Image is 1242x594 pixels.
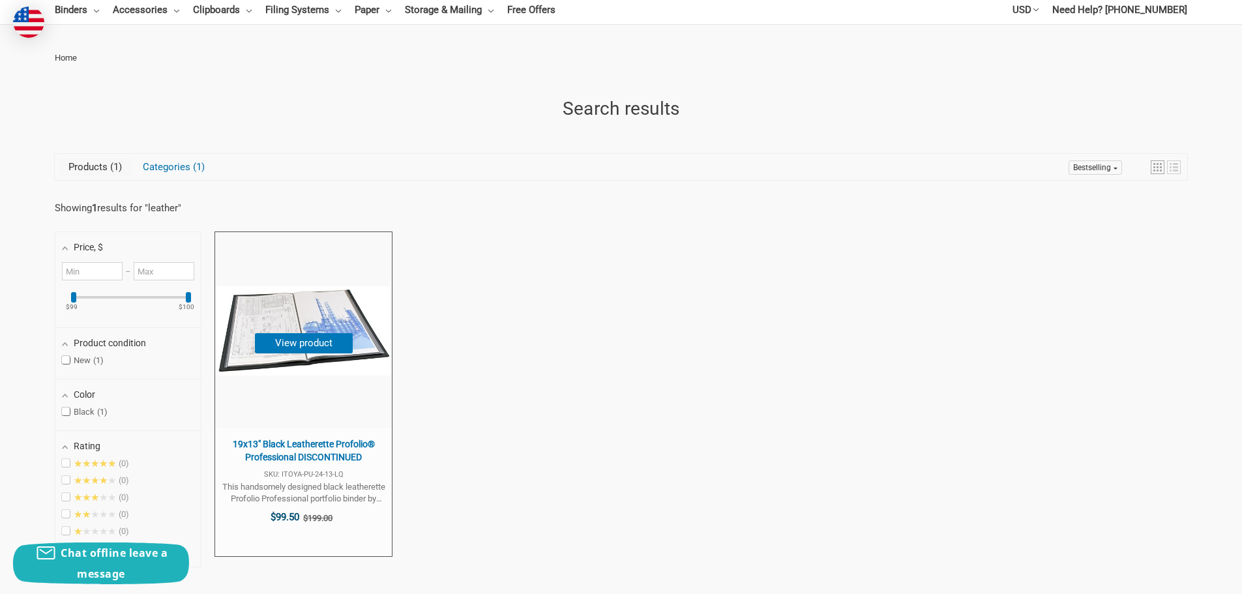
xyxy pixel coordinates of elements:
span: 0 [119,492,129,502]
a: View grid mode [1151,160,1164,174]
a: 19x13 [215,232,392,556]
img: duty and tax information for United States [13,7,44,38]
span: ★★★★★ [74,492,116,503]
span: This handsomely designed black leatherette Profolio Professional portfolio binder by [PERSON_NAME... [222,481,385,505]
b: 1 [92,202,97,214]
span: Bestselling [1073,163,1111,172]
img: 19x13" Black Leatherette Profolio® Professional DISCONTINUED [216,286,391,376]
button: Chat offline leave a message [13,542,189,584]
a: View list mode [1167,160,1181,174]
span: 0 [119,526,129,536]
span: Rating [74,441,100,451]
span: Home [55,53,77,63]
input: Maximum value [134,262,194,280]
span: 0 [119,458,129,468]
span: $99.50 [271,511,299,523]
span: SKU: ITOYA-PU-24-13-LQ [222,471,385,478]
a: View Products Tab [59,158,132,176]
ins: $100 [173,304,200,310]
span: Product condition [74,338,146,348]
span: 1 [93,355,104,365]
span: , $ [94,242,103,252]
span: 0 [119,475,129,485]
h1: Search results [55,95,1187,123]
a: Sort options [1069,160,1122,175]
ins: $99 [58,304,85,310]
span: Chat offline leave a message [61,546,168,581]
span: Color [74,389,95,400]
span: 1 [97,407,108,417]
span: New [62,355,104,366]
iframe: Google Customer Reviews [1134,559,1242,594]
span: ★★★★★ [74,475,116,486]
div: Showing results for " " [55,202,211,214]
a: View Categories Tab [133,158,214,176]
span: ★★★★★ [74,458,116,469]
button: View product [255,333,353,353]
span: 19x13" Black Leatherette Profolio® Professional DISCONTINUED [222,438,385,464]
span: Price [74,242,103,252]
span: Black [62,407,108,417]
span: – [123,267,133,276]
span: 0 [119,509,129,519]
span: 1 [108,161,122,173]
span: 1 [190,161,205,173]
span: $199.00 [303,513,333,523]
span: ★★★★★ [74,526,116,537]
input: Minimum value [62,262,123,280]
span: ★★★★★ [74,509,116,520]
a: leather [148,202,178,214]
